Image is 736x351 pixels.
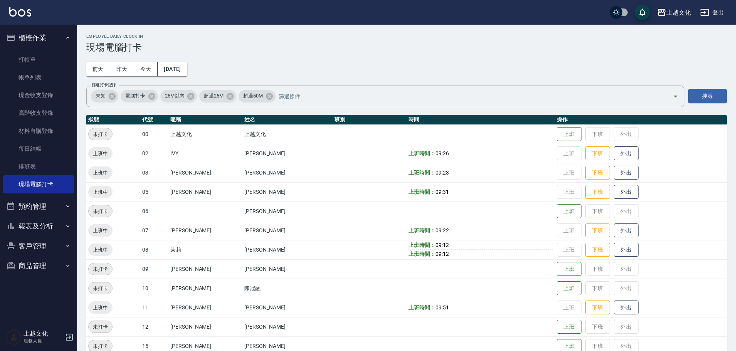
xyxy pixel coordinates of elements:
h2: Employee Daily Clock In [86,34,727,39]
h3: 現場電腦打卡 [86,42,727,53]
b: 上班時間： [408,227,435,233]
td: 05 [140,182,168,202]
td: 08 [140,240,168,259]
button: [DATE] [158,62,187,76]
span: 未打卡 [89,265,112,273]
span: 上班中 [88,149,113,158]
button: save [635,5,650,20]
td: [PERSON_NAME] [168,279,242,298]
th: 狀態 [86,115,140,125]
button: 登出 [697,5,727,20]
td: [PERSON_NAME] [242,298,333,317]
span: 電腦打卡 [121,92,150,100]
td: 陳冠融 [242,279,333,298]
span: 09:22 [435,227,449,233]
td: [PERSON_NAME] [168,163,242,182]
td: 03 [140,163,168,182]
button: 上班 [557,127,581,141]
td: [PERSON_NAME] [168,221,242,240]
span: 未打卡 [89,207,112,215]
button: 外出 [614,166,639,180]
a: 材料自購登錄 [3,122,74,140]
td: IVY [168,144,242,163]
button: 商品管理 [3,256,74,276]
button: 上班 [557,320,581,334]
button: 上越文化 [654,5,694,20]
span: 上班中 [88,227,113,235]
button: 外出 [614,301,639,315]
span: 上班中 [88,188,113,196]
td: 11 [140,298,168,317]
div: 未知 [91,90,118,102]
button: 今天 [134,62,158,76]
b: 上班時間： [408,304,435,311]
a: 高階收支登錄 [3,104,74,122]
td: 上越文化 [168,124,242,144]
button: 前天 [86,62,110,76]
span: 09:51 [435,304,449,311]
td: [PERSON_NAME] [168,259,242,279]
p: 服務人員 [24,338,63,344]
td: [PERSON_NAME] [168,317,242,336]
img: Logo [9,7,31,17]
button: 下班 [585,223,610,238]
td: [PERSON_NAME] [242,144,333,163]
td: 10 [140,279,168,298]
span: 09:23 [435,170,449,176]
th: 暱稱 [168,115,242,125]
th: 班別 [333,115,407,125]
b: 上班時間： [408,150,435,156]
th: 姓名 [242,115,333,125]
button: 外出 [614,185,639,199]
th: 操作 [555,115,727,125]
button: 下班 [585,301,610,315]
td: 06 [140,202,168,221]
label: 篩選打卡記錄 [92,82,116,88]
td: 09 [140,259,168,279]
button: 下班 [585,185,610,199]
td: [PERSON_NAME] [242,259,333,279]
td: [PERSON_NAME] [168,182,242,202]
button: 下班 [585,243,610,257]
button: 上班 [557,262,581,276]
button: 預約管理 [3,196,74,217]
td: 07 [140,221,168,240]
button: 外出 [614,146,639,161]
td: 12 [140,317,168,336]
a: 排班表 [3,158,74,175]
span: 超過25M [199,92,228,100]
img: Person [6,329,22,345]
button: 下班 [585,166,610,180]
div: 25M以內 [160,90,197,102]
button: 下班 [585,146,610,161]
a: 每日結帳 [3,140,74,158]
b: 上班時間： [408,242,435,248]
span: 超過50M [239,92,267,100]
td: [PERSON_NAME] [242,202,333,221]
button: 外出 [614,243,639,257]
td: [PERSON_NAME] [242,221,333,240]
button: 櫃檯作業 [3,28,74,48]
td: [PERSON_NAME] [242,317,333,336]
a: 現場電腦打卡 [3,175,74,193]
button: 上班 [557,204,581,218]
span: 25M以內 [160,92,189,100]
span: 未打卡 [89,130,112,138]
span: 上班中 [88,246,113,254]
button: 外出 [614,223,639,238]
span: 未打卡 [89,284,112,292]
td: [PERSON_NAME] [242,240,333,259]
td: 茉莉 [168,240,242,259]
span: 09:12 [435,251,449,257]
td: 02 [140,144,168,163]
button: 搜尋 [688,89,727,103]
td: [PERSON_NAME] [168,298,242,317]
button: 昨天 [110,62,134,76]
a: 打帳單 [3,51,74,69]
span: 上班中 [88,304,113,312]
div: 超過25M [199,90,236,102]
span: 未打卡 [89,323,112,331]
input: 篩選條件 [277,89,659,103]
button: Open [669,90,682,102]
td: 上越文化 [242,124,333,144]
